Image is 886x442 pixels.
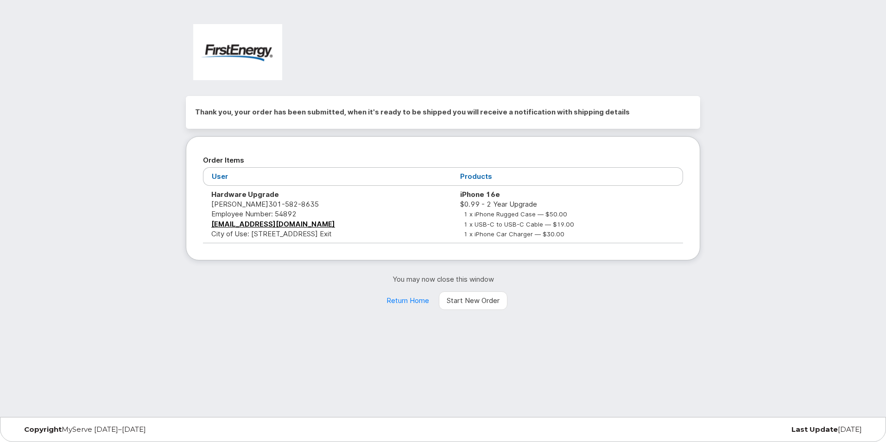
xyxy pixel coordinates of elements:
[203,167,452,185] th: User
[24,425,62,434] strong: Copyright
[452,186,683,243] td: $0.99 - 2 Year Upgrade
[211,209,297,218] span: Employee Number: 54892
[379,291,437,310] a: Return Home
[186,274,700,284] p: You may now close this window
[791,425,838,434] strong: Last Update
[211,220,335,228] a: [EMAIL_ADDRESS][DOMAIN_NAME]
[268,200,319,208] span: 301
[464,230,564,238] small: 1 x iPhone Car Charger — $30.00
[203,186,452,243] td: [PERSON_NAME] City of Use: [STREET_ADDRESS] Exit
[464,210,567,218] small: 1 x iPhone Rugged Case — $50.00
[282,200,298,208] span: 582
[464,221,574,228] small: 1 x USB-C to USB-C Cable — $19.00
[17,426,301,433] div: MyServe [DATE]–[DATE]
[211,190,279,199] strong: Hardware Upgrade
[203,153,683,167] h2: Order Items
[452,167,683,185] th: Products
[585,426,869,433] div: [DATE]
[439,291,507,310] a: Start New Order
[195,105,691,119] h2: Thank you, your order has been submitted, when it's ready to be shipped you will receive a notifi...
[460,190,500,199] strong: iPhone 16e
[298,200,319,208] span: 8635
[193,24,282,80] img: FirstEnergy Corp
